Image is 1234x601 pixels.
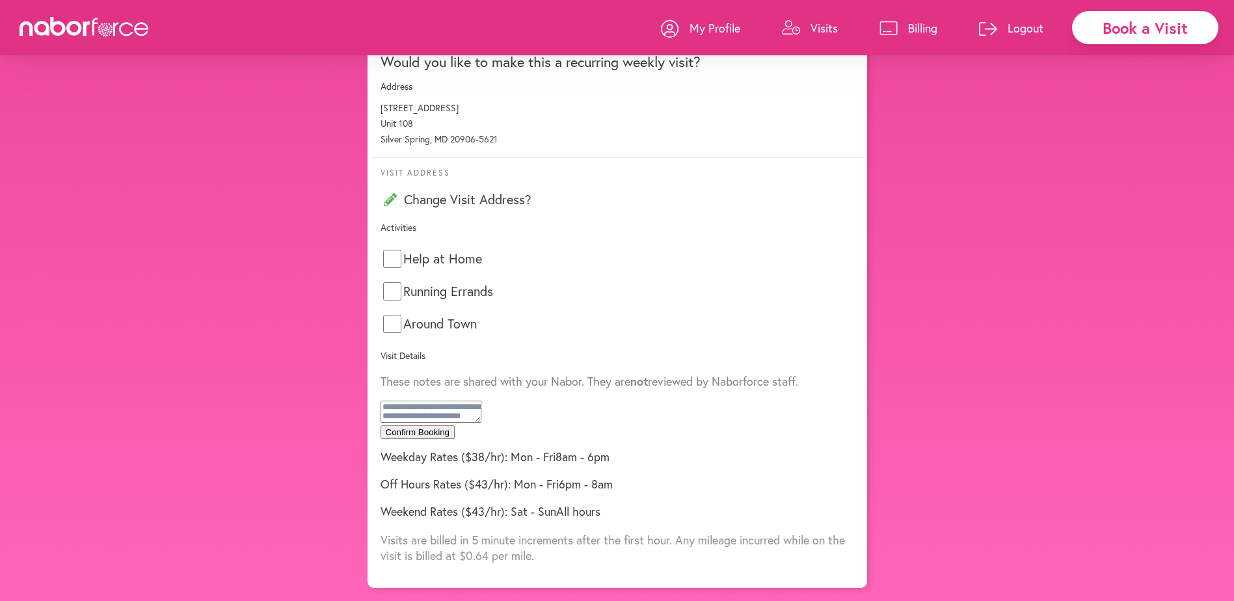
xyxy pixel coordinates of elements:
button: Confirm Booking [381,425,455,439]
span: Mon - Fri [511,449,556,464]
span: ($ 38 /hr): [461,449,507,464]
p: Address [381,80,854,92]
p: Activities [381,221,854,234]
p: Visits [811,20,838,36]
p: Change Visit Address? [381,191,854,208]
span: Off Hours Rates [381,476,511,492]
span: Weekday Rates [381,449,507,464]
p: [STREET_ADDRESS] [381,101,854,114]
span: 6pm - 8am [559,476,613,492]
a: Logout [979,8,1043,47]
a: Billing [879,8,937,47]
a: Visits [782,8,838,47]
span: All hours [556,503,600,519]
a: My Profile [661,8,740,47]
p: Visits are billed in 5 minute increments after the first hour. Any mileage incurred while on the ... [381,532,854,563]
span: ($ 43 /hr): [464,476,511,492]
label: Running Errands [403,285,493,298]
strong: not [630,373,648,389]
span: Mon - Fri [514,476,559,492]
p: These notes are shared with your Nabor. They are reviewed by Naborforce staff. [381,373,854,389]
p: Silver Spring , MD 20906-5621 [381,133,854,145]
div: Book a Visit [1072,11,1218,44]
span: ($ 43 /hr): [461,503,507,519]
span: Weekend Rates [381,503,507,519]
p: Visit Details [381,349,854,362]
p: My Profile [690,20,740,36]
p: Billing [908,20,937,36]
span: Sat - Sun [511,503,556,519]
span: 8am - 6pm [556,449,610,464]
label: Help at Home [403,252,482,265]
label: Would you like to make this a recurring weekly visit? [381,52,701,71]
p: Visit Address [371,157,864,178]
p: Unit 108 [381,117,854,129]
p: Logout [1008,20,1043,36]
label: Around Town [403,317,477,330]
